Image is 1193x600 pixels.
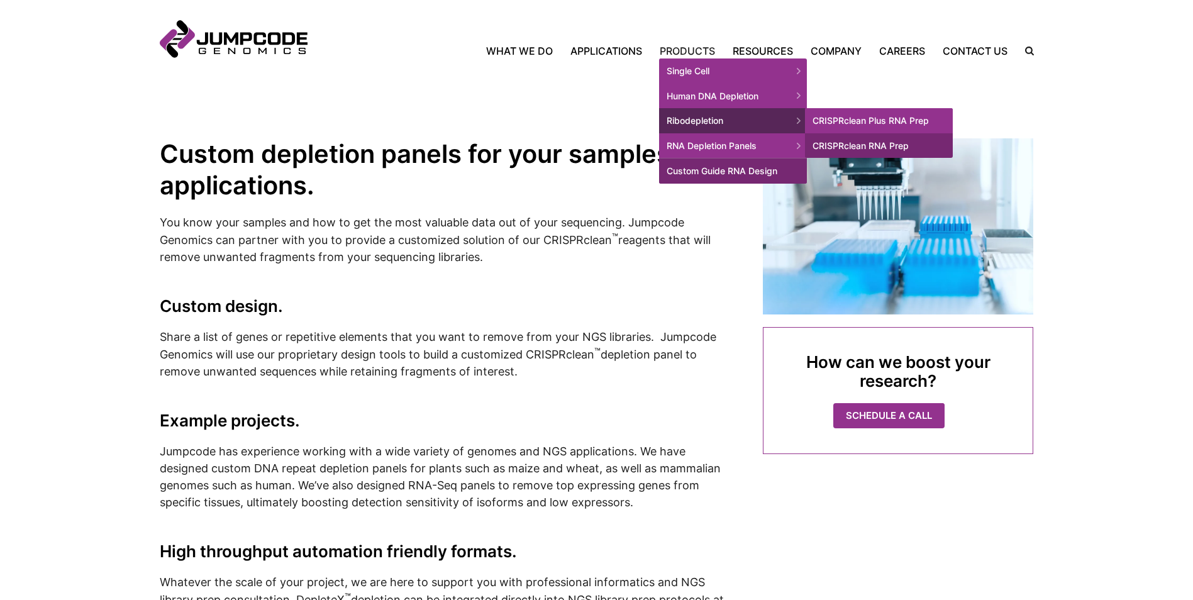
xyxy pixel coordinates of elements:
[160,443,732,511] p: Jumpcode has experience working with a wide variety of genomes and NGS applications. We have desi...
[789,353,1007,391] h3: How can we boost your research?
[651,43,724,58] a: Products
[160,411,732,430] h2: Example projects.
[1016,47,1034,55] label: Search the site.
[308,43,1016,58] nav: Primary Navigation
[486,43,562,58] a: What We Do
[659,58,807,84] span: Single Cell
[724,43,802,58] a: Resources
[763,138,1033,314] img: Automated lab machine with rows of test tubes
[805,133,953,158] a: CRISPRclean RNA Prep
[160,328,732,380] p: Share a list of genes or repetitive elements that you want to remove from your NGS libraries. Jum...
[833,403,963,428] a: Schedule a Call
[160,138,732,201] h2: Custom depletion panels for your samples and applications.
[659,133,807,158] span: RNA Depletion Panels
[659,158,807,184] a: Custom Guide RNA Design
[805,108,953,133] a: CRISPRclean Plus RNA Prep
[160,297,732,316] h2: Custom design.
[612,232,618,242] sup: ™
[594,347,601,357] sup: ™
[160,216,711,264] span: You know your samples and how to get the most valuable data out of your sequencing. Jumpcode Geno...
[659,108,807,133] span: Ribodepletion
[562,43,651,58] a: Applications
[160,542,732,561] h2: High throughput automation friendly formats.
[659,84,807,109] span: Human DNA Depletion
[934,43,1016,58] a: Contact Us
[870,43,934,58] a: Careers
[802,43,870,58] a: Company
